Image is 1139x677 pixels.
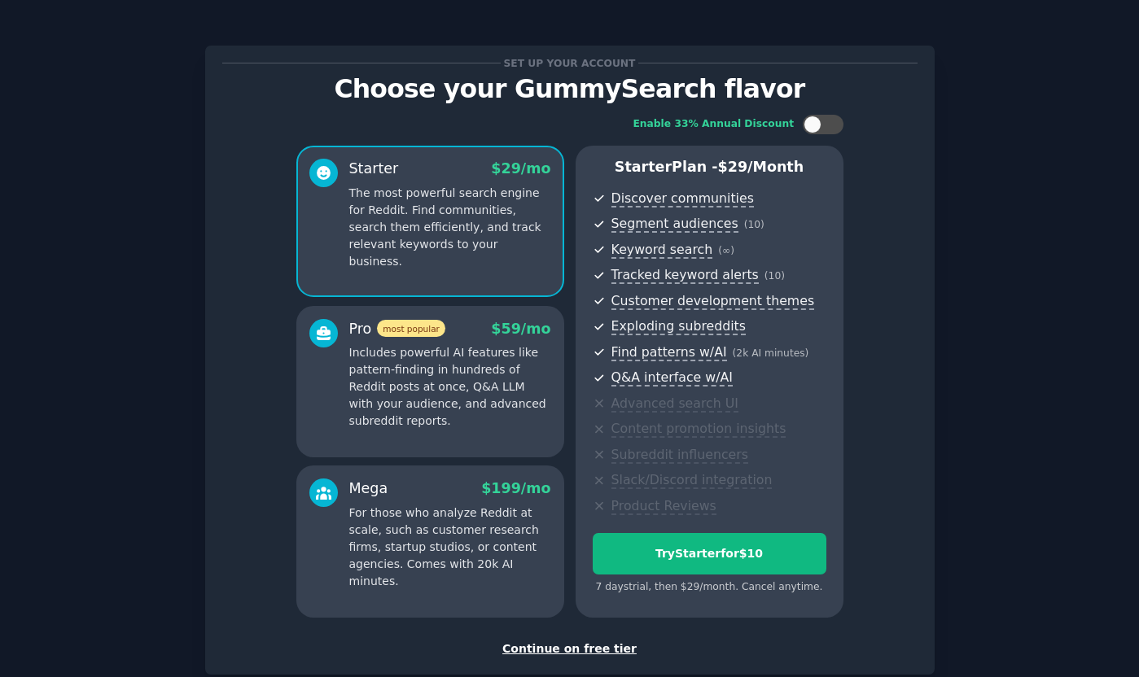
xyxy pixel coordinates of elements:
p: The most powerful search engine for Reddit. Find communities, search them efficiently, and track ... [349,185,551,270]
span: $ 59 /mo [491,321,550,337]
p: For those who analyze Reddit at scale, such as customer research firms, startup studios, or conte... [349,504,551,590]
span: Product Reviews [611,498,716,515]
span: $ 199 /mo [481,480,550,496]
div: Starter [349,159,399,179]
p: Includes powerful AI features like pattern-finding in hundreds of Reddit posts at once, Q&A LLM w... [349,344,551,430]
span: Slack/Discord integration [611,472,773,489]
span: Content promotion insights [611,421,786,438]
div: Pro [349,319,445,339]
span: Subreddit influencers [611,447,748,464]
div: 7 days trial, then $ 29 /month . Cancel anytime. [593,580,826,595]
div: Mega [349,478,388,499]
div: Continue on free tier [222,640,918,657]
span: Keyword search [611,242,713,259]
span: ( 2k AI minutes ) [733,347,809,359]
span: ( ∞ ) [718,245,734,256]
div: Try Starter for $10 [594,545,826,562]
span: Advanced search UI [611,395,738,413]
button: TryStarterfor$10 [593,533,826,574]
span: $ 29 /mo [491,160,550,177]
p: Choose your GummySearch flavor [222,75,918,103]
span: Customer development themes [611,293,815,310]
div: Enable 33% Annual Discount [633,117,795,132]
p: Starter Plan - [593,157,826,177]
span: Exploding subreddits [611,318,746,335]
span: Segment audiences [611,216,738,233]
span: Set up your account [501,55,638,72]
span: ( 10 ) [764,270,785,282]
span: Tracked keyword alerts [611,267,759,284]
span: $ 29 /month [718,159,804,175]
span: Discover communities [611,190,754,207]
span: Q&A interface w/AI [611,369,733,387]
span: most popular [377,320,445,337]
span: ( 10 ) [744,219,764,230]
span: Find patterns w/AI [611,344,727,361]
